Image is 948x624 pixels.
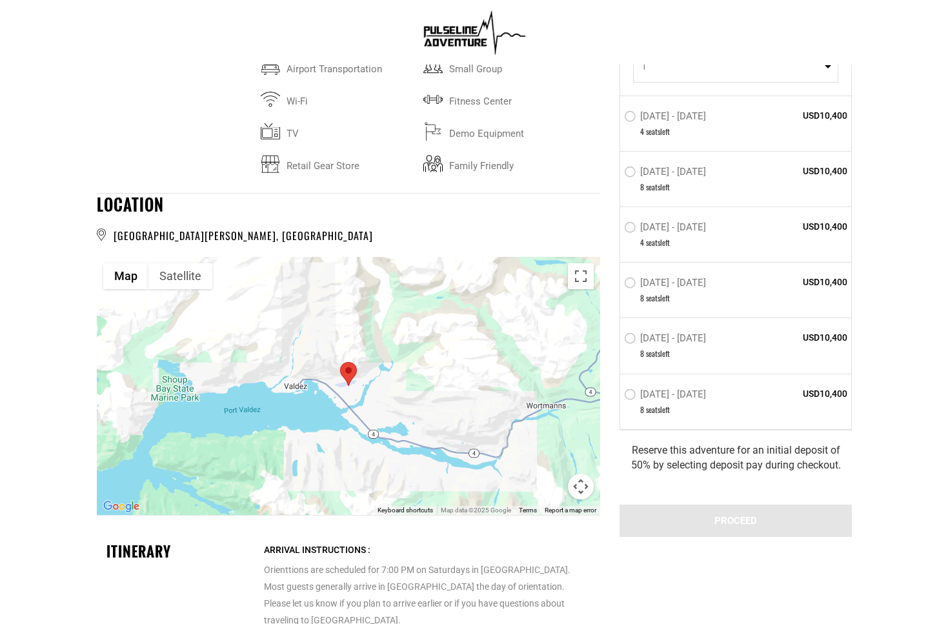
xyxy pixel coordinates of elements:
span: 4 [640,237,644,248]
img: airporttransportation.svg [261,57,280,77]
span: retail gear store [280,154,423,171]
button: Toggle fullscreen view [568,263,594,289]
div: Itinerary [106,541,255,561]
label: [DATE] - [DATE] [624,388,709,403]
span: 8 [640,181,644,192]
img: 1638909355.png [418,6,530,58]
span: family friendly [443,154,586,171]
span: 1 [641,59,822,72]
span: USD10,400 [754,276,848,288]
img: smallgroup.svg [423,57,443,77]
span: seat left [646,403,670,414]
span: [GEOGRAPHIC_DATA][PERSON_NAME], [GEOGRAPHIC_DATA] [97,225,600,244]
span: seat left [646,125,670,136]
img: wifi.svg [261,90,280,109]
label: [DATE] - [DATE] [624,166,709,181]
span: seat left [646,181,670,192]
span: seat left [646,292,670,303]
img: fitnesscenter.svg [423,90,443,109]
span: s [658,181,660,192]
span: s [658,237,660,248]
img: Google [100,498,143,515]
span: USD10,400 [754,165,848,177]
span: USD10,400 [754,220,848,233]
span: s [658,348,660,359]
a: Open this area in Google Maps (opens a new window) [100,498,143,515]
span: s [658,292,660,303]
div: LOCATION [97,194,600,244]
label: [DATE] - [DATE] [624,221,709,237]
button: Show street map [103,263,148,289]
label: [DATE] - [DATE] [624,277,709,292]
span: seat left [646,237,670,248]
span: seat left [646,348,670,359]
img: familyfriendly.svg [423,154,443,174]
img: retailgearstore.svg [261,154,280,174]
span: USD10,400 [754,108,848,121]
a: Report a map error [545,507,596,514]
img: tv.svg [261,122,280,141]
span: 8 [640,292,644,303]
span: small group [443,57,586,74]
label: [DATE] - [DATE] [624,110,709,125]
span: 8 [640,348,644,359]
button: Map camera controls [568,474,594,499]
div: Arrival Instructions : [264,541,590,558]
button: Show satellite imagery [148,263,212,289]
a: Terms (opens in new tab) [519,507,537,514]
span: airport transportation [280,57,423,74]
button: Keyboard shortcuts [378,506,433,515]
span: 4 [640,125,644,136]
span: 8 [640,403,644,414]
span: Demo Equipment [443,122,586,139]
span: USD10,400 [754,331,848,344]
label: [DATE] - [DATE] [624,332,709,348]
span: Map data ©2025 Google [441,507,511,514]
button: 1 [633,50,838,82]
span: s [658,125,660,136]
span: Wi-Fi [280,90,423,106]
img: demoequipment.svg [423,122,443,141]
div: Reserve this adventure for an initial deposit of 50% by selecting deposit pay during checkout. [620,429,852,485]
span: USD10,400 [754,387,848,399]
span: s [658,403,660,414]
span: fitness center [443,90,586,106]
span: TV [280,122,423,139]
